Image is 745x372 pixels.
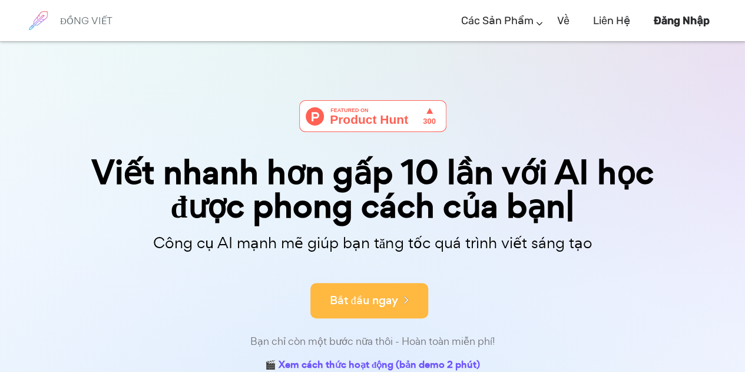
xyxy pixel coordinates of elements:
img: logo thương hiệu [24,6,53,35]
font: 🎬 Xem cách thức hoạt động (bản demo 2 phút) [265,358,480,371]
font: Các sản phẩm [461,14,534,27]
font: Về [557,14,569,27]
button: Bắt đầu ngay [310,283,428,318]
font: Công cụ AI mạnh mẽ giúp bạn tăng tốc quá trình viết sáng tạo [153,232,592,253]
img: Cowriter - Người bạn AI giúp bạn tăng tốc quá trình viết sáng tạo | Product Hunt [299,100,446,132]
font: Liên hệ [593,14,630,27]
font: Viết nhanh hơn gấp 10 lần với AI học được phong cách của bạn [91,149,654,229]
font: Đăng nhập [654,14,710,27]
a: Đăng nhập [654,4,710,38]
a: Liên hệ [593,4,630,38]
a: Về [557,4,569,38]
font: Bắt đầu ngay [330,292,398,308]
a: Các sản phẩm [461,4,534,38]
font: Bạn chỉ còn một bước nữa thôi - Hoàn toàn miễn phí! [250,334,495,348]
font: ĐỒNG VIẾT [60,14,112,27]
